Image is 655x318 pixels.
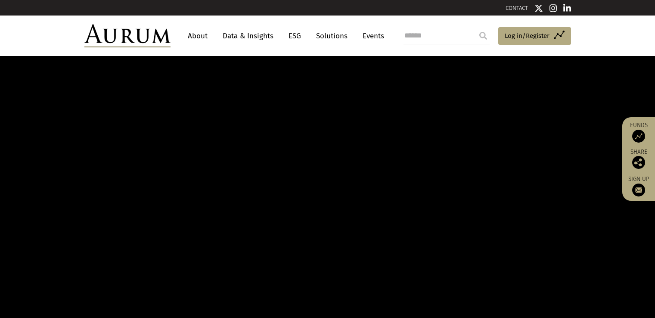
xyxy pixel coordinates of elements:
span: Log in/Register [505,31,549,41]
a: ESG [284,28,305,44]
a: Solutions [312,28,352,44]
img: Aurum [84,24,171,47]
a: About [183,28,212,44]
img: Instagram icon [549,4,557,12]
a: Log in/Register [498,27,571,45]
a: Sign up [627,175,651,196]
img: Access Funds [632,130,645,143]
img: Share this post [632,156,645,169]
img: Twitter icon [534,4,543,12]
a: CONTACT [506,5,528,11]
input: Submit [475,27,492,44]
a: Events [358,28,384,44]
img: Linkedin icon [563,4,571,12]
a: Data & Insights [218,28,278,44]
img: Sign up to our newsletter [632,184,645,196]
a: Funds [627,122,651,143]
div: Share [627,149,651,169]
